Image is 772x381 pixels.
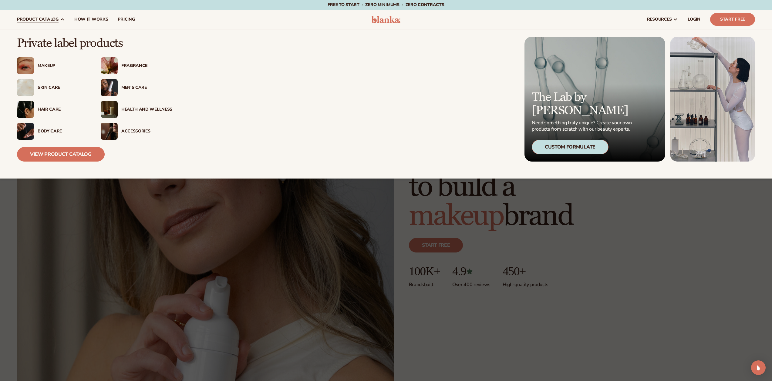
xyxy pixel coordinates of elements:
[372,16,400,23] img: logo
[17,17,59,22] span: product catalog
[17,79,89,96] a: Cream moisturizer swatch. Skin Care
[69,10,113,29] a: How It Works
[38,129,89,134] div: Body Care
[532,91,634,117] p: The Lab by [PERSON_NAME]
[101,123,172,140] a: Female with makeup brush. Accessories
[101,57,118,74] img: Pink blooming flower.
[17,123,89,140] a: Male hand applying moisturizer. Body Care
[17,79,34,96] img: Cream moisturizer swatch.
[121,129,172,134] div: Accessories
[121,63,172,69] div: Fragrance
[532,140,608,154] div: Custom Formulate
[683,10,705,29] a: LOGIN
[647,17,672,22] span: resources
[17,57,89,74] a: Female with glitter eye makeup. Makeup
[121,85,172,90] div: Men’s Care
[101,101,172,118] a: Candles and incense on table. Health And Wellness
[38,107,89,112] div: Hair Care
[101,79,172,96] a: Male holding moisturizer bottle. Men’s Care
[12,10,69,29] a: product catalog
[101,79,118,96] img: Male holding moisturizer bottle.
[710,13,755,26] a: Start Free
[101,101,118,118] img: Candles and incense on table.
[17,101,34,118] img: Female hair pulled back with clips.
[121,107,172,112] div: Health And Wellness
[642,10,683,29] a: resources
[532,120,634,132] p: Need something truly unique? Create your own products from scratch with our beauty experts.
[328,2,444,8] span: Free to start · ZERO minimums · ZERO contracts
[17,123,34,140] img: Male hand applying moisturizer.
[101,57,172,74] a: Pink blooming flower. Fragrance
[17,57,34,74] img: Female with glitter eye makeup.
[38,63,89,69] div: Makeup
[688,17,700,22] span: LOGIN
[751,360,766,375] div: Open Intercom Messenger
[38,85,89,90] div: Skin Care
[17,37,172,50] p: Private label products
[74,17,108,22] span: How It Works
[17,101,89,118] a: Female hair pulled back with clips. Hair Care
[118,17,135,22] span: pricing
[670,37,755,162] img: Female in lab with equipment.
[113,10,140,29] a: pricing
[17,147,105,162] a: View Product Catalog
[524,37,665,162] a: Microscopic product formula. The Lab by [PERSON_NAME] Need something truly unique? Create your ow...
[101,123,118,140] img: Female with makeup brush.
